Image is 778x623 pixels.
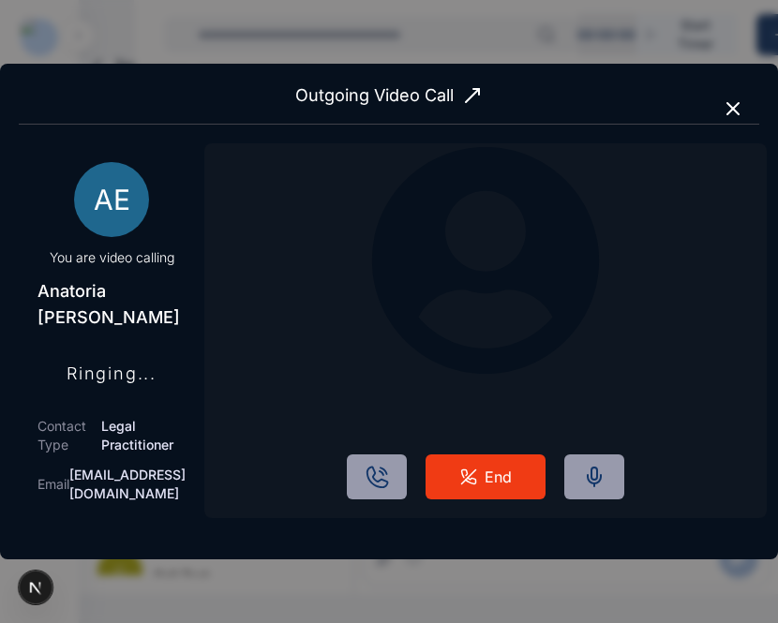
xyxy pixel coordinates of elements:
[101,417,186,454] span: Legal Practitioner
[37,349,186,398] span: Ringing...
[50,248,174,267] span: You are video calling
[37,417,101,454] span: Contact Type
[69,466,186,503] span: [EMAIL_ADDRESS][DOMAIN_NAME]
[426,454,546,499] button: End
[37,278,186,331] p: Anatoria [PERSON_NAME]
[19,82,759,109] span: Outgoing Video Call
[74,162,149,237] span: AE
